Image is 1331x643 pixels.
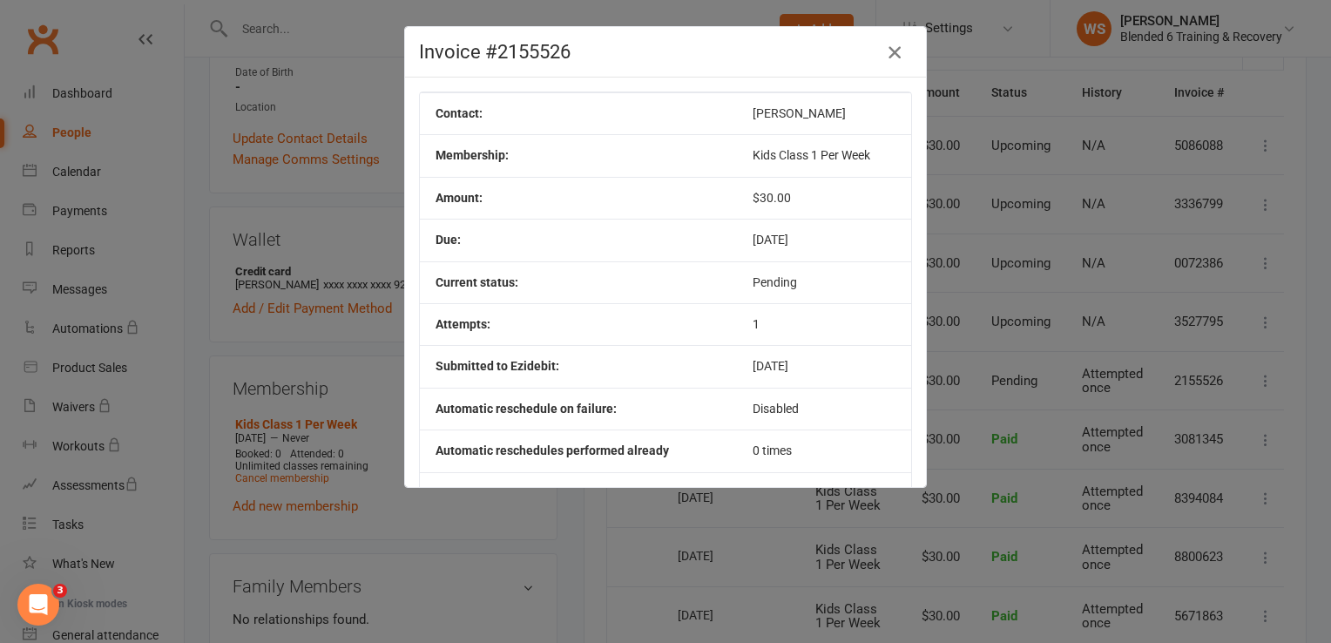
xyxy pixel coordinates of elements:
[436,148,509,162] b: Membership:
[436,106,483,120] b: Contact:
[436,402,617,416] b: Automatic reschedule on failure:
[737,177,911,219] td: $30.00
[737,430,911,471] td: 0 times
[881,38,909,66] button: Close
[436,486,676,500] b: Send receipt email on successful payment?
[436,191,483,205] b: Amount:
[419,41,912,63] h4: Invoice #2155526
[737,261,911,303] td: Pending
[436,317,490,331] b: Attempts:
[436,233,461,247] b: Due:
[436,275,518,289] b: Current status:
[17,584,59,626] iframe: Intercom live chat
[436,443,669,457] b: Automatic reschedules performed already
[737,345,911,387] td: [DATE]
[436,359,559,373] b: Submitted to Ezidebit:
[737,472,911,514] td: No
[737,92,911,134] td: [PERSON_NAME]
[53,584,67,598] span: 3
[737,388,911,430] td: Disabled
[737,303,911,345] td: 1
[737,134,911,176] td: Kids Class 1 Per Week
[737,219,911,261] td: [DATE]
